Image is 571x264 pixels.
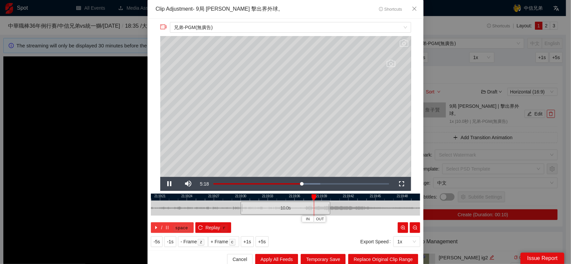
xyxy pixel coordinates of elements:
[200,181,209,187] span: 5:18
[379,7,383,11] span: info-circle
[520,253,564,264] div: Issue Report
[241,202,330,215] div: 10.0 s
[151,222,194,233] button: caret-right/pausespace
[412,6,417,11] span: close
[198,239,204,246] kbd: z
[151,236,163,247] button: -5s
[256,236,269,247] button: +5s
[181,238,197,245] span: - Frame
[258,238,266,245] span: +5s
[410,222,420,233] button: zoom-out
[211,238,228,245] span: + Frame
[195,222,231,233] button: reloadReplayr
[205,224,220,231] span: Replay
[397,237,416,247] span: 1x
[154,238,160,245] span: -5s
[316,216,324,222] span: OUT
[161,224,163,231] span: /
[160,177,179,191] button: Pause
[179,177,198,191] button: Mute
[401,225,405,231] span: zoom-in
[379,7,402,12] span: Shortcuts
[156,5,283,13] div: Clip Adjustment - 9局 [PERSON_NAME] 擊出界外球。
[165,225,170,231] span: pause
[154,225,159,231] span: caret-right
[314,216,326,222] button: OUT
[241,236,254,247] button: +1s
[174,22,407,32] span: 兄弟-PGM(無廣告)
[306,256,340,263] span: Temporary Save
[208,236,239,247] button: + Framec
[261,256,293,263] span: Apply All Feeds
[398,222,408,233] button: zoom-in
[392,177,411,191] button: Fullscreen
[198,225,203,231] span: reload
[244,238,251,245] span: +1s
[229,239,236,246] kbd: c
[302,216,314,222] button: IN
[360,236,393,247] label: Export Speed
[306,216,310,222] span: IN
[173,225,190,232] kbd: space
[178,236,208,247] button: - Framez
[164,236,176,247] button: -1s
[232,256,247,263] span: Cancel
[213,183,389,185] div: Progress Bar
[413,225,417,231] span: zoom-out
[167,238,173,245] span: -1s
[354,256,413,263] span: Replace Original Clip Range
[160,36,411,177] div: Video Player
[160,24,167,30] span: video-camera
[221,225,227,232] kbd: r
